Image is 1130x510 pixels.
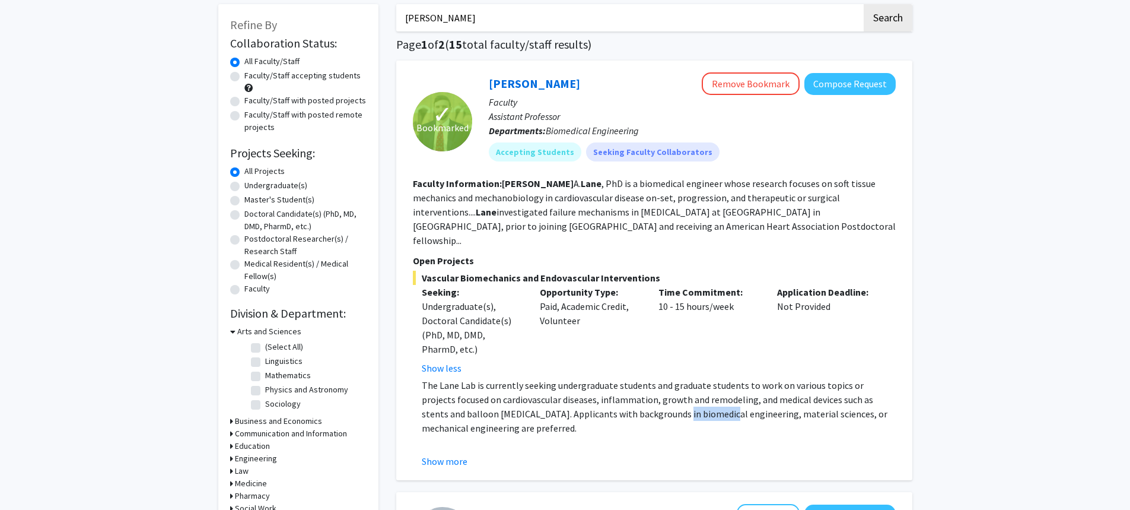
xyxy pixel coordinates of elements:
span: Bookmarked [416,121,469,135]
label: Faculty/Staff accepting students [244,69,361,82]
div: 10 - 15 hours/week [650,285,768,375]
span: Biomedical Engineering [546,125,639,137]
h3: Communication and Information [235,427,347,440]
label: Undergraduate(s) [244,179,307,192]
button: Compose Request to Brooks Lane [804,73,896,95]
div: Undergraduate(s), Doctoral Candidate(s) (PhD, MD, DMD, PharmD, etc.) [422,299,523,356]
label: Master's Student(s) [244,194,314,206]
label: Postdoctoral Researcher(s) / Research Staff [244,233,367,258]
p: Seeking: [422,285,523,299]
button: Search [864,4,912,31]
p: Application Deadline: [777,285,878,299]
fg-read-more: A. , PhD is a biomedical engineer whose research focuses on soft tissue mechanics and mechanobiol... [413,178,896,246]
button: Show less [422,361,461,375]
h3: Arts and Sciences [237,325,301,338]
h3: Business and Economics [235,415,322,427]
label: Mathematics [265,369,311,382]
p: Open Projects [413,254,896,268]
label: Linguistics [265,355,303,368]
p: Faculty [489,95,896,109]
h3: Education [235,440,270,452]
h1: Page of ( total faculty/staff results) [396,37,912,52]
b: Departments: [489,125,546,137]
p: Opportunity Type: [540,285,641,299]
b: Lane [581,178,601,189]
input: Search Keywords [396,4,862,31]
span: Vascular Biomechanics and Endovascular Interventions [413,271,896,285]
h2: Collaboration Status: [230,36,367,50]
p: Assistant Professor [489,109,896,123]
span: 2 [438,37,445,52]
mat-chip: Accepting Students [489,142,581,161]
label: (Select All) [265,341,303,353]
label: All Projects [244,165,285,178]
div: Paid, Academic Credit, Volunteer [531,285,650,375]
span: ✓ [432,109,453,121]
label: Faculty/Staff with posted remote projects [244,109,367,134]
p: The Lane Lab is currently seeking undergraduate students and graduate students to work on various... [422,378,896,435]
a: [PERSON_NAME] [489,76,580,91]
mat-chip: Seeking Faculty Collaborators [586,142,720,161]
p: Time Commitment: [658,285,759,299]
b: Lane [476,206,496,218]
button: Show more [422,454,467,468]
h3: Pharmacy [235,490,270,502]
label: Physics and Astronomy [265,384,348,396]
label: Faculty/Staff with posted projects [244,94,366,107]
b: [PERSON_NAME] [502,178,574,189]
h3: Law [235,465,249,477]
span: 1 [421,37,428,52]
h2: Projects Seeking: [230,146,367,160]
h3: Engineering [235,452,277,465]
label: All Faculty/Staff [244,55,300,68]
b: Faculty Information: [413,178,502,189]
label: Sociology [265,398,301,410]
span: Refine By [230,17,277,32]
label: Doctoral Candidate(s) (PhD, MD, DMD, PharmD, etc.) [244,208,367,233]
label: Faculty [244,283,270,295]
span: 15 [449,37,462,52]
button: Remove Bookmark [702,72,800,95]
h2: Division & Department: [230,306,367,321]
label: Medical Resident(s) / Medical Fellow(s) [244,258,367,283]
h3: Medicine [235,477,267,490]
div: Not Provided [768,285,887,375]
